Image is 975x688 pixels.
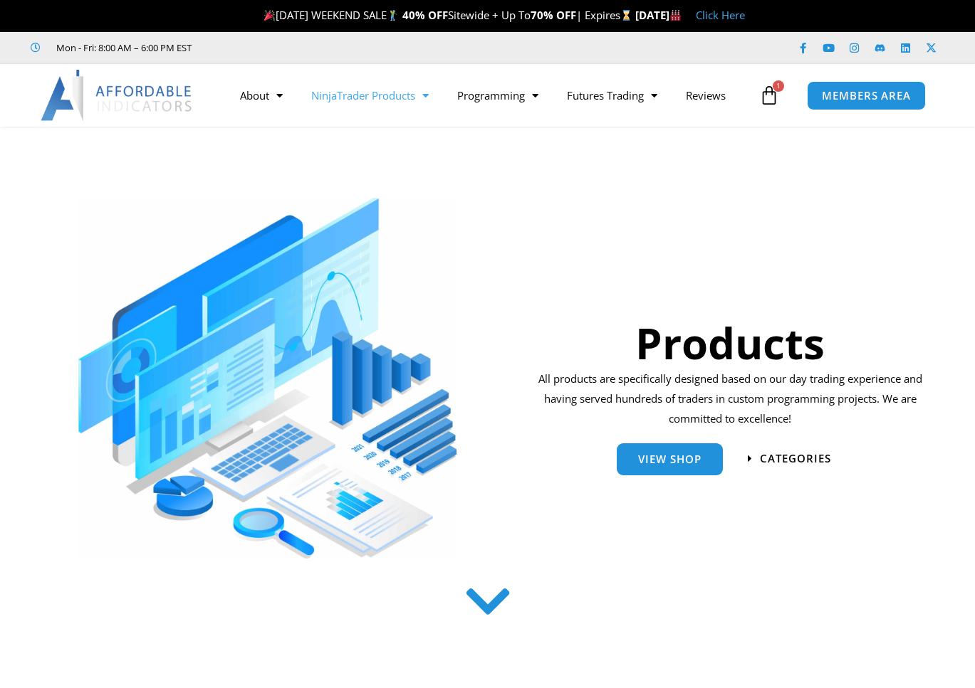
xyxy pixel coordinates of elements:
img: 🎉 [264,10,275,21]
a: Click Here [696,8,745,22]
strong: 40% OFF [402,8,448,22]
span: MEMBERS AREA [822,90,911,101]
span: Mon - Fri: 8:00 AM – 6:00 PM EST [53,39,192,56]
strong: [DATE] [635,8,682,22]
a: MEMBERS AREA [807,81,926,110]
span: 1 [773,80,784,92]
a: NinjaTrader Products [297,79,443,112]
a: About [226,79,297,112]
a: Programming [443,79,553,112]
a: 1 [738,75,801,116]
a: categories [748,453,831,464]
img: ProductsSection scaled | Affordable Indicators – NinjaTrader [78,198,457,559]
img: LogoAI | Affordable Indicators – NinjaTrader [41,70,194,121]
a: Futures Trading [553,79,672,112]
span: [DATE] WEEKEND SALE Sitewide + Up To | Expires [261,8,635,22]
p: All products are specifically designed based on our day trading experience and having served hund... [533,369,927,429]
nav: Menu [226,79,756,112]
a: View Shop [617,443,723,475]
iframe: Customer reviews powered by Trustpilot [212,41,425,55]
img: 🏌️‍♂️ [387,10,398,21]
a: Reviews [672,79,740,112]
span: categories [760,453,831,464]
span: View Shop [638,454,702,465]
strong: 70% OFF [531,8,576,22]
h1: Products [533,313,927,373]
img: 🏭 [670,10,681,21]
img: ⌛ [621,10,632,21]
